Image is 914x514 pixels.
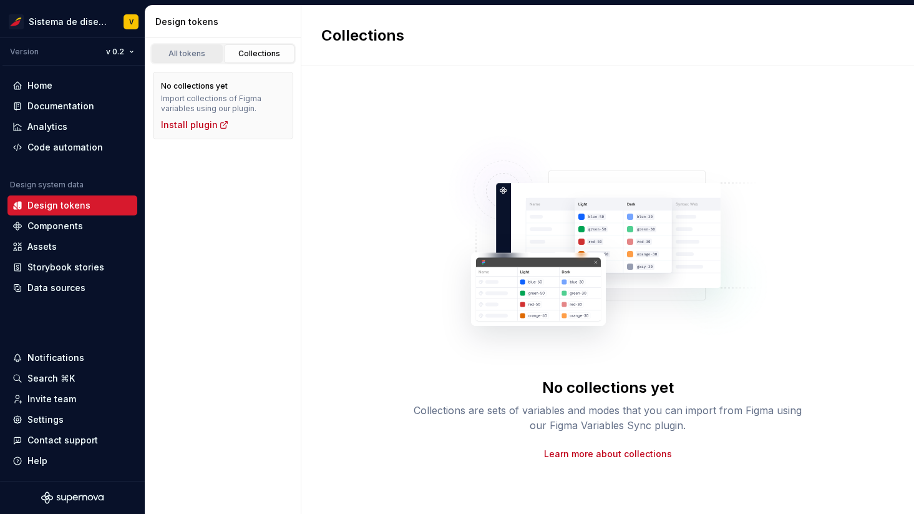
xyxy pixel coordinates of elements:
div: Data sources [27,282,85,294]
div: Sistema de diseño Iberia [29,16,109,28]
a: Analytics [7,117,137,137]
div: Documentation [27,100,94,112]
div: No collections yet [161,81,228,91]
a: Documentation [7,96,137,116]
div: Help [27,455,47,467]
div: Collections are sets of variables and modes that you can import from Figma using our Figma Variab... [408,403,807,433]
div: Invite team [27,393,76,405]
div: Notifications [27,352,84,364]
div: No collections yet [542,378,674,398]
a: Data sources [7,278,137,298]
a: Storybook stories [7,257,137,277]
div: Design tokens [155,16,296,28]
div: Design tokens [27,199,90,212]
div: Components [27,220,83,232]
img: 55604660-494d-44a9-beb2-692398e9940a.png [9,14,24,29]
button: Sistema de diseño IberiaV [2,8,142,35]
a: Design tokens [7,195,137,215]
div: Search ⌘K [27,372,75,385]
div: Collections [228,49,291,59]
a: Components [7,216,137,236]
div: Assets [27,240,57,253]
div: All tokens [156,49,218,59]
div: Design system data [10,180,84,190]
a: Settings [7,410,137,430]
h2: Collections [321,26,404,46]
button: Contact support [7,430,137,450]
div: V [129,17,134,27]
div: Storybook stories [27,261,104,274]
a: Install plugin [161,119,229,131]
a: Invite team [7,389,137,409]
a: Assets [7,237,137,257]
a: Learn more about collections [544,448,672,460]
a: Home [7,76,137,96]
div: Code automation [27,141,103,154]
button: v 0.2 [100,43,140,61]
button: Search ⌘K [7,368,137,388]
div: Home [27,79,52,92]
div: Import collections of Figma variables using our plugin. [161,94,285,114]
a: Code automation [7,137,137,157]
div: Contact support [27,434,98,447]
div: Version [10,47,39,57]
svg: Supernova Logo [41,492,104,504]
div: Settings [27,413,64,426]
button: Help [7,451,137,471]
button: Notifications [7,348,137,368]
div: Analytics [27,121,67,133]
span: v 0.2 [106,47,124,57]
